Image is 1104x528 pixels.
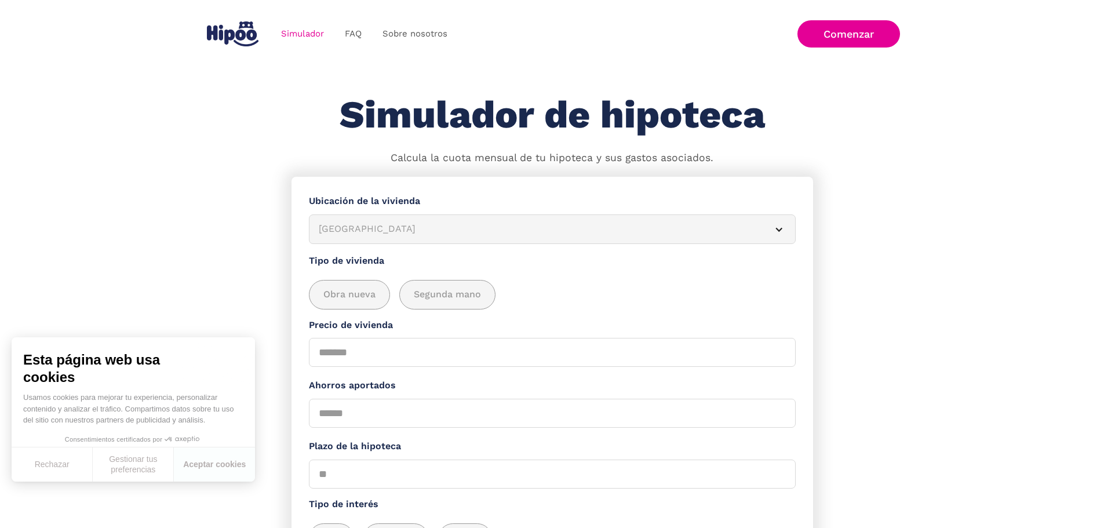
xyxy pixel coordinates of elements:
article: [GEOGRAPHIC_DATA] [309,214,796,244]
span: Obra nueva [323,287,376,302]
label: Tipo de vivienda [309,254,796,268]
a: Simulador [271,23,334,45]
span: Segunda mano [414,287,481,302]
a: Sobre nosotros [372,23,458,45]
label: Ahorros aportados [309,378,796,393]
a: Comenzar [797,20,900,48]
p: Calcula la cuota mensual de tu hipoteca y sus gastos asociados. [391,151,713,166]
a: home [205,17,261,51]
label: Precio de vivienda [309,318,796,333]
a: FAQ [334,23,372,45]
label: Plazo de la hipoteca [309,439,796,454]
label: Ubicación de la vivienda [309,194,796,209]
div: [GEOGRAPHIC_DATA] [319,222,758,236]
label: Tipo de interés [309,497,796,512]
div: add_description_here [309,280,796,309]
h1: Simulador de hipoteca [340,94,765,136]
